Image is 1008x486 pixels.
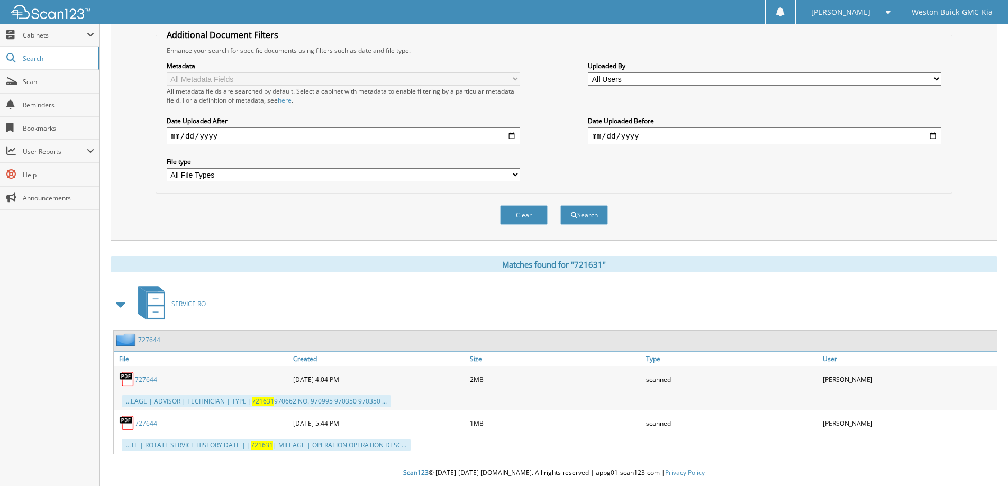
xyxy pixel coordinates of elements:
div: scanned [643,412,820,434]
span: [PERSON_NAME] [811,9,870,15]
label: Metadata [167,61,520,70]
img: scan123-logo-white.svg [11,5,90,19]
span: 721631 [251,441,273,450]
span: Help [23,170,94,179]
span: SERVICE RO [171,299,206,308]
span: Search [23,54,93,63]
a: SERVICE RO [132,283,206,325]
span: Cabinets [23,31,87,40]
div: 1MB [467,412,644,434]
a: Type [643,352,820,366]
label: Date Uploaded After [167,116,520,125]
img: PDF.png [119,371,135,387]
div: [DATE] 4:04 PM [290,369,467,390]
span: Announcements [23,194,94,203]
div: scanned [643,369,820,390]
span: 721631 [252,397,274,406]
div: [DATE] 5:44 PM [290,412,467,434]
button: Clear [500,205,548,225]
span: Bookmarks [23,124,94,133]
span: User Reports [23,147,87,156]
a: Privacy Policy [665,468,705,477]
a: 727644 [135,419,157,428]
span: Weston Buick-GMC-Kia [912,9,993,15]
label: Date Uploaded Before [588,116,941,125]
input: start [167,127,520,144]
a: 727644 [135,375,157,384]
legend: Additional Document Filters [161,29,284,41]
img: PDF.png [119,415,135,431]
label: Uploaded By [588,61,941,70]
iframe: Chat Widget [955,435,1008,486]
label: File type [167,157,520,166]
div: [PERSON_NAME] [820,369,997,390]
div: Matches found for "721631" [111,256,997,272]
input: end [588,127,941,144]
div: 2MB [467,369,644,390]
div: ...TE | ROTATE SERVICE HISTORY DATE | | | MILEAGE | OPERATION OPERATION DESC... [122,439,411,451]
a: User [820,352,997,366]
div: Enhance your search for specific documents using filters such as date and file type. [161,46,947,55]
img: folder2.png [116,333,138,346]
div: © [DATE]-[DATE] [DOMAIN_NAME]. All rights reserved | appg01-scan123-com | [100,460,1008,486]
span: Scan123 [403,468,429,477]
span: Scan [23,77,94,86]
a: 727644 [138,335,160,344]
button: Search [560,205,608,225]
a: Size [467,352,644,366]
div: ...EAGE | ADVISOR | TECHNICIAN | TYPE | 970662 NO. 970995 970350 970350 ... [122,395,391,407]
a: File [114,352,290,366]
a: here [278,96,292,105]
span: Reminders [23,100,94,109]
div: All metadata fields are searched by default. Select a cabinet with metadata to enable filtering b... [167,87,520,105]
a: Created [290,352,467,366]
div: [PERSON_NAME] [820,412,997,434]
